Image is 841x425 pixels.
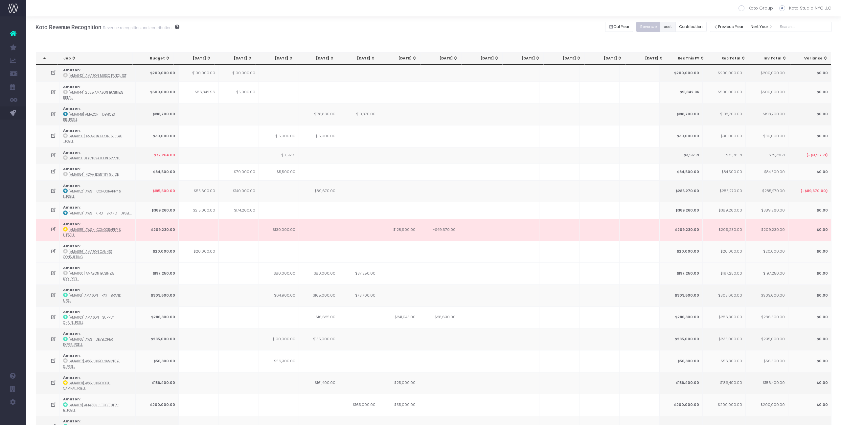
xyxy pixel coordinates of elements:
td: : [60,103,136,125]
td: $200,000.00 [703,65,746,81]
th: : activate to sort column descending [36,52,57,65]
td: $285,270.00 [703,180,746,202]
td: $200,000.00 [746,394,789,416]
div: [DATE] [632,56,663,61]
td: $15,000.00 [299,125,339,147]
th: Budget: activate to sort column ascending [133,52,174,65]
div: [DATE] [426,56,458,61]
th: Nov 25: activate to sort column ascending [462,52,503,65]
td: $20,000.00 [746,241,789,263]
th: Dec 25: activate to sort column ascending [503,52,544,65]
td: $0.00 [788,125,831,147]
abbr: [AMA056] Amazon Cannes Consulting [63,250,112,259]
td: $286,300.00 [660,306,703,328]
td: $100,000.00 [219,65,259,81]
td: $86,842.96 [179,81,219,103]
td: $20,000.00 [703,241,746,263]
td: $215,000.00 [179,202,219,218]
td: : [60,180,136,202]
div: Budget [139,56,170,61]
abbr: [AMA054] Nova Identity Guide [69,172,119,177]
strong: Amazon [63,128,80,133]
div: Small button group [605,20,637,34]
td: $79,000.00 [219,164,259,180]
td: : [60,350,136,372]
td: $128,900.00 [379,219,419,241]
span: (-$3,517.71) [807,153,828,158]
label: Koto Studio NYC LLC [779,5,831,11]
td: $161,400.00 [299,372,339,394]
td: : [60,262,136,284]
td: $0.00 [788,350,831,372]
td: $186,400.00 [660,372,703,394]
td: $500,000.00 [703,81,746,103]
td: $0.00 [788,306,831,328]
button: Contribution [675,22,707,32]
td: $73,700.00 [339,284,379,306]
td: $197,250.00 [136,262,179,284]
td: $0.00 [788,394,831,416]
div: [DATE] [591,56,622,61]
th: Aug 25: activate to sort column ascending [338,52,379,65]
td: $209,230.00 [136,219,179,241]
strong: Amazon [63,244,80,249]
strong: Amazon [63,397,80,402]
th: Jun 25: activate to sort column ascending [256,52,297,65]
td: $19,870.00 [339,103,379,125]
td: $30,000.00 [746,125,789,147]
td: $198,700.00 [660,103,703,125]
td: $37,250.00 [339,262,379,284]
button: Previous Year [710,22,747,32]
th: Apr 25: activate to sort column ascending [174,52,215,65]
td: $165,000.00 [299,284,339,306]
div: Inv Total [755,56,787,61]
abbr: [AMA068] AWS - Kiro OOH Campaign - Campaign - Upsell [63,381,110,391]
td: $235,000.00 [703,328,746,350]
td: $84,500.00 [660,164,703,180]
td: $198,700.00 [746,103,789,125]
td: $0.00 [788,328,831,350]
td: $16,625.00 [299,306,339,328]
th: Variance: activate to sort column ascending [790,52,831,65]
td: $200,000.00 [660,65,703,81]
div: Small button group [636,20,710,34]
td: : [60,241,136,263]
strong: Amazon [63,331,80,336]
td: $197,250.00 [703,262,746,284]
td: $20,000.00 [179,241,219,263]
abbr: [AMA071] Amazon - Together - Brand - Upsell [63,403,119,413]
td: $84,500.00 [136,164,179,180]
td: $3,517.71 [259,147,299,164]
div: [DATE] [262,56,293,61]
td: $200,000.00 [703,394,746,416]
td: -$49,670.00 [419,219,459,241]
td: $20,000.00 [660,241,703,263]
abbr: [AMA048] Amazon - Devices - Brand - Upsell [63,112,117,122]
td: $200,000.00 [660,394,703,416]
td: $35,000.00 [379,394,419,416]
td: $389,260.00 [660,202,703,218]
label: Koto Group [739,5,773,11]
td: $198,700.00 [136,103,179,125]
div: [DATE] [221,56,252,61]
strong: Amazon [63,222,80,227]
strong: Amazon [63,309,80,314]
td: $235,000.00 [136,328,179,350]
td: $0.00 [788,219,831,241]
strong: Amazon [63,183,80,188]
div: [DATE] [467,56,499,61]
td: $30,000.00 [660,125,703,147]
th: Rec This FY: activate to sort column ascending [667,52,708,65]
td: : [60,219,136,241]
abbr: [AMA060] Amazon Business - Iconography - Brand - Upsell [63,271,117,281]
td: $174,260.00 [219,202,259,218]
td: $56,300.00 [136,350,179,372]
td: : [60,328,136,350]
th: Oct 25: activate to sort column ascending [420,52,462,65]
input: Search... [776,22,832,32]
td: $25,000.00 [379,372,419,394]
strong: Amazon [63,287,80,292]
td: $100,000.00 [179,65,219,81]
td: $200,000.00 [746,65,789,81]
strong: Amazon [63,84,80,89]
